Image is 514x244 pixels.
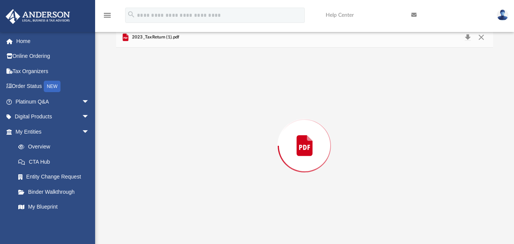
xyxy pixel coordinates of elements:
[82,94,97,110] span: arrow_drop_down
[103,14,112,20] a: menu
[82,124,97,140] span: arrow_drop_down
[5,94,101,109] a: Platinum Q&Aarrow_drop_down
[3,9,72,24] img: Anderson Advisors Platinum Portal
[103,11,112,20] i: menu
[5,109,101,124] a: Digital Productsarrow_drop_down
[497,10,508,21] img: User Pic
[44,81,60,92] div: NEW
[11,184,101,199] a: Binder Walkthrough
[5,33,101,49] a: Home
[474,32,488,43] button: Close
[82,109,97,125] span: arrow_drop_down
[11,199,97,215] a: My Blueprint
[127,10,135,19] i: search
[11,214,101,230] a: Tax Due Dates
[11,169,101,185] a: Entity Change Request
[5,64,101,79] a: Tax Organizers
[5,79,101,94] a: Order StatusNEW
[5,49,101,64] a: Online Ordering
[461,32,474,43] button: Download
[11,154,101,169] a: CTA Hub
[116,27,493,244] div: Preview
[5,124,101,139] a: My Entitiesarrow_drop_down
[11,139,101,155] a: Overview
[130,34,179,41] span: 2023_TaxReturn (1).pdf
